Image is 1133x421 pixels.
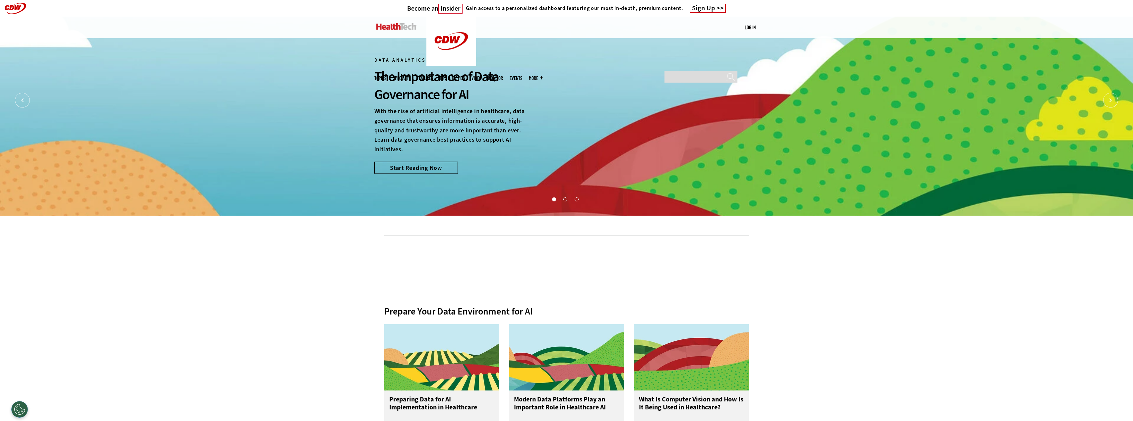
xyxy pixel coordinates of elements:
[384,324,499,390] img: illustration of colorful hills and farms
[407,4,463,13] h3: Become an
[690,4,726,13] a: Sign Up
[575,197,578,201] button: 3 of 3
[472,76,481,81] a: Video
[1103,93,1118,108] button: Next
[446,246,687,276] iframe: advertisement
[510,76,522,81] a: Events
[466,5,683,12] h4: Gain access to a personalized dashboard featuring our most in-depth, premium content.
[426,60,476,67] a: CDW
[393,76,410,81] span: Specialty
[745,24,756,31] div: User menu
[374,162,458,174] a: Start Reading Now
[552,197,555,201] button: 1 of 3
[11,401,28,418] button: Open Preferences
[529,76,543,81] span: More
[438,4,463,14] span: Insider
[11,401,28,418] div: Cookies Settings
[384,306,749,317] div: Prepare Your Data Environment for AI
[15,93,30,108] button: Prev
[440,76,465,81] a: Tips & Tactics
[407,4,463,13] a: Become anInsider
[634,324,749,390] img: illustration of colorful hills and fields
[374,76,386,81] span: Topics
[376,23,416,30] img: Home
[509,324,624,390] img: illustration of colorful farms and hills
[745,24,756,30] a: Log in
[563,197,567,201] button: 2 of 3
[374,68,528,104] div: The Importance of Data Governance for AI
[463,5,683,12] a: Gain access to a personalized dashboard featuring our most in-depth, premium content.
[374,106,528,154] p: With the rise of artificial intelligence in healthcare, data governance that ensures information ...
[426,17,476,66] img: Home
[488,76,503,81] a: MonITor
[417,76,433,81] a: Features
